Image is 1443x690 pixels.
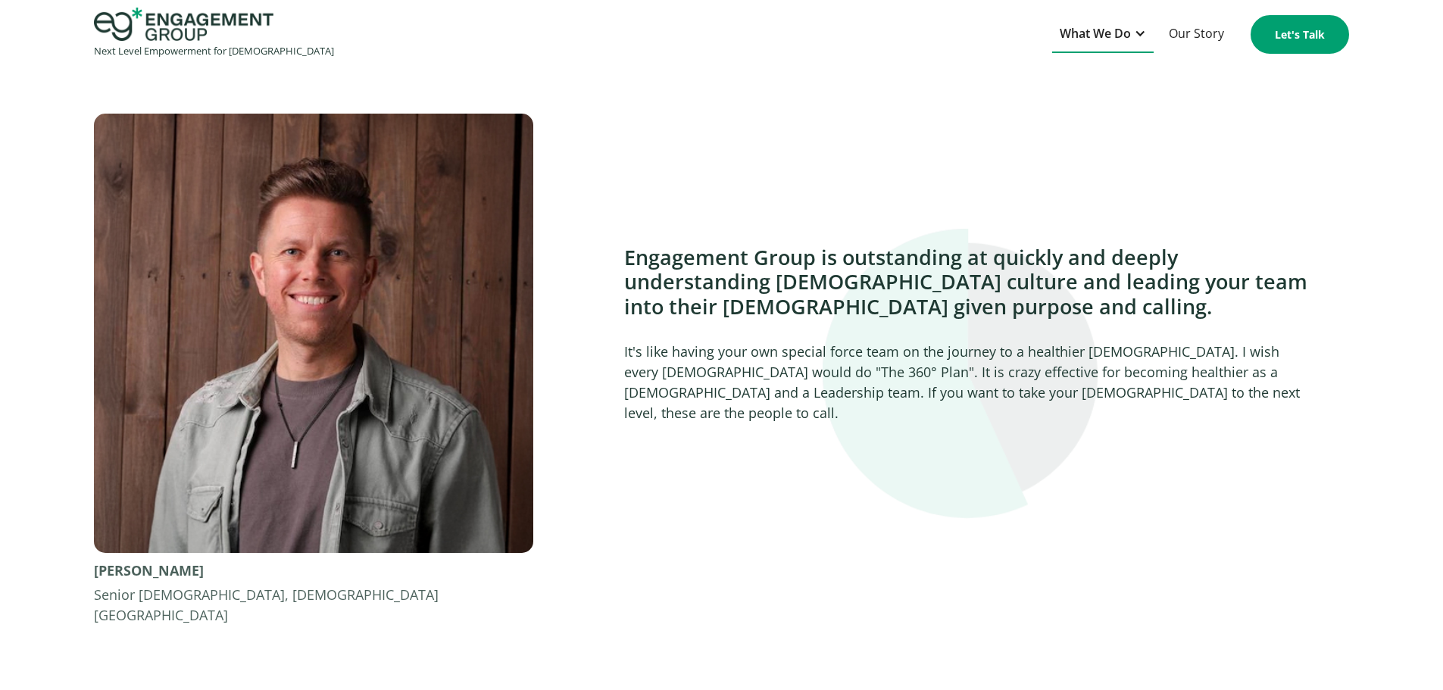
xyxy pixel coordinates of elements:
a: home [94,8,334,61]
span: Phone number [439,123,526,140]
div: What We Do [1060,23,1131,44]
p: It's like having your own special force team on the journey to a healthier [DEMOGRAPHIC_DATA]. I ... [624,342,1311,423]
p: Senior [DEMOGRAPHIC_DATA], [DEMOGRAPHIC_DATA] [GEOGRAPHIC_DATA] [94,585,533,626]
div: Next Level Empowerment for [DEMOGRAPHIC_DATA] [94,41,334,61]
p: Engagement Group is outstanding at quickly and deeply understanding [DEMOGRAPHIC_DATA] culture an... [624,245,1311,319]
a: Let's Talk [1251,15,1349,54]
a: Our Story [1161,16,1232,53]
img: A generic pie graph [624,229,1311,519]
div: What We Do [1052,16,1154,53]
strong: [PERSON_NAME] [94,561,204,579]
img: Engagement Group Logo Icon [94,8,273,41]
p: ‍ [94,560,533,581]
span: Organization [439,61,514,78]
